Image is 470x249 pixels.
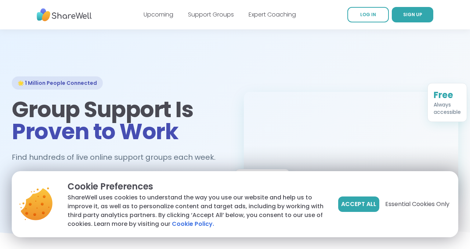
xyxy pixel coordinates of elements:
[12,98,226,142] h1: Group Support Is
[37,5,92,25] img: ShareWell Nav Logo
[12,151,223,163] h2: Find hundreds of live online support groups each week.
[188,10,234,19] a: Support Groups
[434,88,461,100] div: Free
[68,193,326,228] p: ShareWell uses cookies to understand the way you use our website and help us to improve it, as we...
[434,100,461,114] div: Always accessible
[12,76,103,90] div: 🌟 1 Million People Connected
[385,200,449,209] span: Essential Cookies Only
[360,11,376,18] span: LOG IN
[347,7,389,22] a: LOG IN
[403,11,422,18] span: SIGN UP
[12,116,178,147] span: Proven to Work
[392,7,433,22] a: SIGN UP
[249,10,296,19] a: Expert Coaching
[341,200,376,209] span: Accept All
[144,10,173,19] a: Upcoming
[68,180,326,193] p: Cookie Preferences
[338,196,379,212] button: Accept All
[172,220,214,228] a: Cookie Policy.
